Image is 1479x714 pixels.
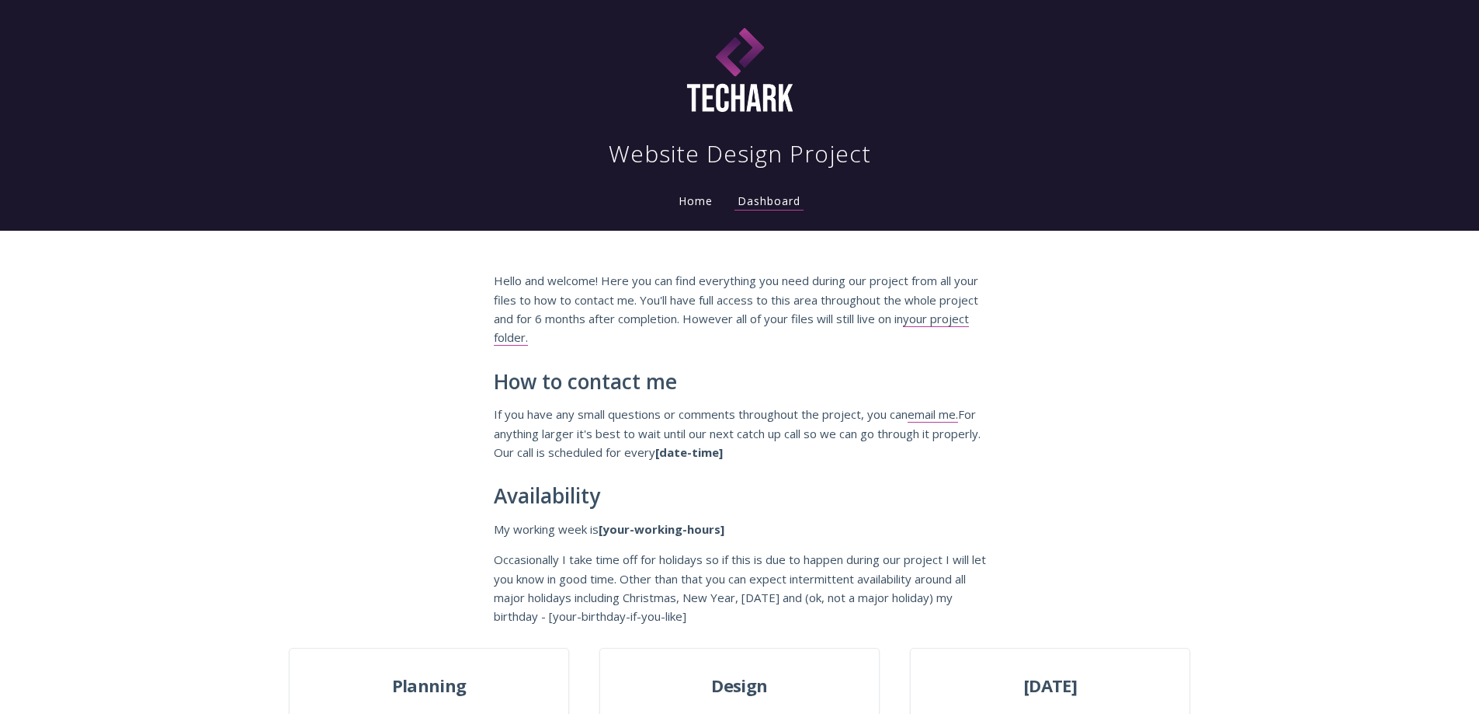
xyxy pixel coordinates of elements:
a: Dashboard [734,193,804,211]
strong: [your-working-hours] [599,521,724,537]
span: Design [600,672,878,700]
p: Hello and welcome! Here you can find everything you need during our project from all your files t... [494,271,986,347]
p: My working week is [494,520,986,538]
p: Occasionally I take time off for holidays so if this is due to happen during our project I will l... [494,550,986,626]
a: Home [675,193,716,208]
a: email me. [908,406,958,423]
h2: Availability [494,485,986,508]
h2: How to contact me [494,371,986,394]
p: If you have any small questions or comments throughout the project, you can For anything larger i... [494,405,986,461]
span: [DATE] [911,672,1189,700]
span: Planning [290,672,568,700]
strong: [date-time] [655,444,723,460]
h1: Website Design Project [609,138,871,169]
